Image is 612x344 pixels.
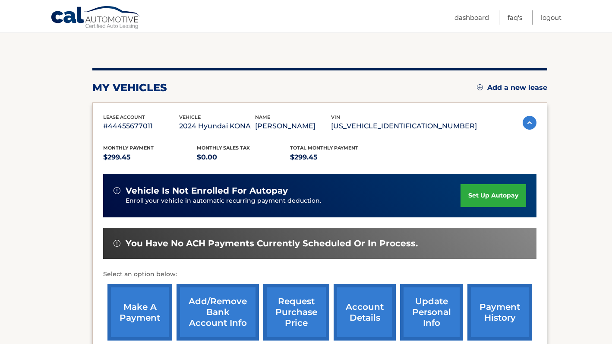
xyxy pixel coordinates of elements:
[103,145,154,151] span: Monthly Payment
[477,84,483,90] img: add.svg
[177,284,259,341] a: Add/Remove bank account info
[331,114,340,120] span: vin
[400,284,463,341] a: update personal info
[541,10,562,25] a: Logout
[290,151,384,163] p: $299.45
[179,120,255,132] p: 2024 Hyundai KONA
[103,269,536,280] p: Select an option below:
[255,120,331,132] p: [PERSON_NAME]
[263,284,329,341] a: request purchase price
[467,284,532,341] a: payment history
[126,238,418,249] span: You have no ACH payments currently scheduled or in process.
[114,187,120,194] img: alert-white.svg
[114,240,120,247] img: alert-white.svg
[454,10,489,25] a: Dashboard
[107,284,172,341] a: make a payment
[477,83,547,92] a: Add a new lease
[461,184,526,207] a: set up autopay
[50,6,141,31] a: Cal Automotive
[179,114,201,120] span: vehicle
[255,114,270,120] span: name
[331,120,477,132] p: [US_VEHICLE_IDENTIFICATION_NUMBER]
[126,185,288,196] span: vehicle is not enrolled for autopay
[508,10,522,25] a: FAQ's
[334,284,396,341] a: account details
[103,114,145,120] span: lease account
[197,151,290,163] p: $0.00
[103,120,179,132] p: #44455677011
[126,196,461,206] p: Enroll your vehicle in automatic recurring payment deduction.
[290,145,358,151] span: Total Monthly Payment
[523,116,536,130] img: accordion-active.svg
[103,151,197,163] p: $299.45
[197,145,250,151] span: Monthly sales Tax
[92,81,167,94] h2: my vehicles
